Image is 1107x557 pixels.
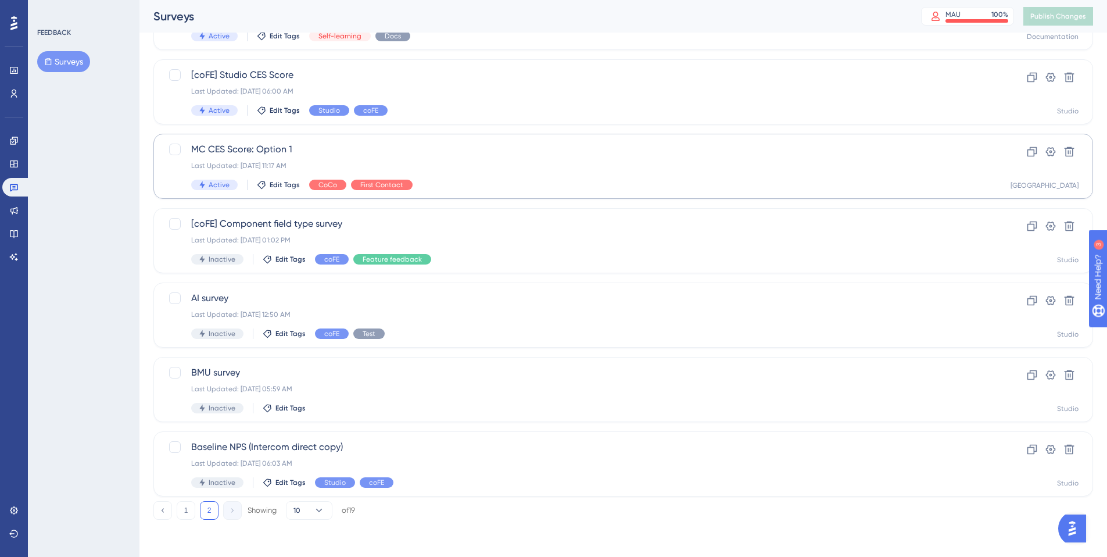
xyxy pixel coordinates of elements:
[257,180,300,190] button: Edit Tags
[275,255,306,264] span: Edit Tags
[209,31,230,41] span: Active
[200,501,218,520] button: 2
[318,31,361,41] span: Self-learning
[153,8,892,24] div: Surveys
[360,180,403,190] span: First Contact
[37,28,71,37] div: FEEDBACK
[191,291,962,305] span: AI survey
[1057,330,1079,339] div: Studio
[1027,32,1079,41] div: Documentation
[248,505,277,516] div: Showing
[209,404,235,413] span: Inactive
[263,329,306,338] button: Edit Tags
[191,68,962,82] span: [coFE] Studio CES Score
[209,478,235,487] span: Inactive
[1058,511,1093,546] iframe: UserGuiding AI Assistant Launcher
[263,404,306,413] button: Edit Tags
[191,217,962,231] span: [coFE] Component field type survey
[37,51,90,72] button: Surveys
[385,31,401,41] span: Docs
[945,10,961,19] div: MAU
[1030,12,1086,21] span: Publish Changes
[363,329,375,338] span: Test
[270,106,300,115] span: Edit Tags
[363,106,378,115] span: coFE
[270,31,300,41] span: Edit Tags
[191,87,962,96] div: Last Updated: [DATE] 06:00 AM
[1057,255,1079,265] div: Studio
[177,501,195,520] button: 1
[263,255,306,264] button: Edit Tags
[270,180,300,190] span: Edit Tags
[363,255,422,264] span: Feature feedback
[342,505,355,516] div: of 19
[324,478,346,487] span: Studio
[275,478,306,487] span: Edit Tags
[275,404,306,413] span: Edit Tags
[286,501,332,520] button: 10
[191,142,962,156] span: MC CES Score: Option 1
[191,310,962,319] div: Last Updated: [DATE] 12:50 AM
[209,180,230,190] span: Active
[191,235,962,245] div: Last Updated: [DATE] 01:02 PM
[293,506,300,515] span: 10
[1057,479,1079,488] div: Studio
[27,3,73,17] span: Need Help?
[324,329,339,338] span: coFE
[191,440,962,454] span: Baseline NPS (Intercom direct copy)
[263,478,306,487] button: Edit Tags
[318,106,340,115] span: Studio
[318,180,337,190] span: CoCo
[1011,181,1079,190] div: [GEOGRAPHIC_DATA]
[81,6,84,15] div: 3
[191,366,962,380] span: BMU survey
[209,329,235,338] span: Inactive
[257,106,300,115] button: Edit Tags
[324,255,339,264] span: coFE
[1023,7,1093,26] button: Publish Changes
[1057,404,1079,413] div: Studio
[991,10,1008,19] div: 100 %
[209,106,230,115] span: Active
[191,384,962,394] div: Last Updated: [DATE] 05:59 AM
[191,161,962,170] div: Last Updated: [DATE] 11:17 AM
[1057,106,1079,116] div: Studio
[275,329,306,338] span: Edit Tags
[209,255,235,264] span: Inactive
[257,31,300,41] button: Edit Tags
[191,459,962,468] div: Last Updated: [DATE] 06:03 AM
[369,478,384,487] span: coFE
